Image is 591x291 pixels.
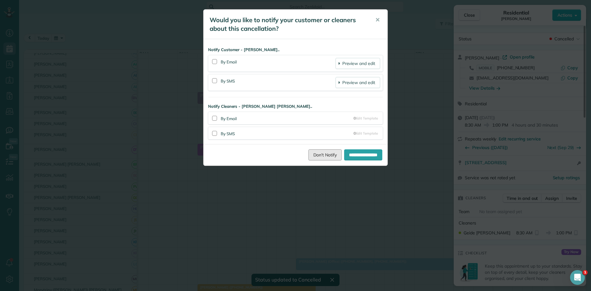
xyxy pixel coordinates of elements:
[208,103,383,109] strong: Notify Cleaners - [PERSON_NAME] [PERSON_NAME]..
[353,116,378,121] a: Edit Template
[336,77,380,88] a: Preview and edit
[570,270,585,285] iframe: Intercom live chat
[221,58,336,69] div: By Email
[308,149,342,160] a: Don't Notify
[583,270,588,275] span: 1
[221,130,353,137] div: By SMS
[336,58,380,69] a: Preview and edit
[353,131,378,136] a: Edit Template
[221,77,336,88] div: By SMS
[210,16,367,33] h5: Would you like to notify your customer or cleaners about this cancellation?
[221,115,353,122] div: By Email
[375,16,380,23] span: ✕
[208,47,383,53] strong: Notify Customer - [PERSON_NAME]..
